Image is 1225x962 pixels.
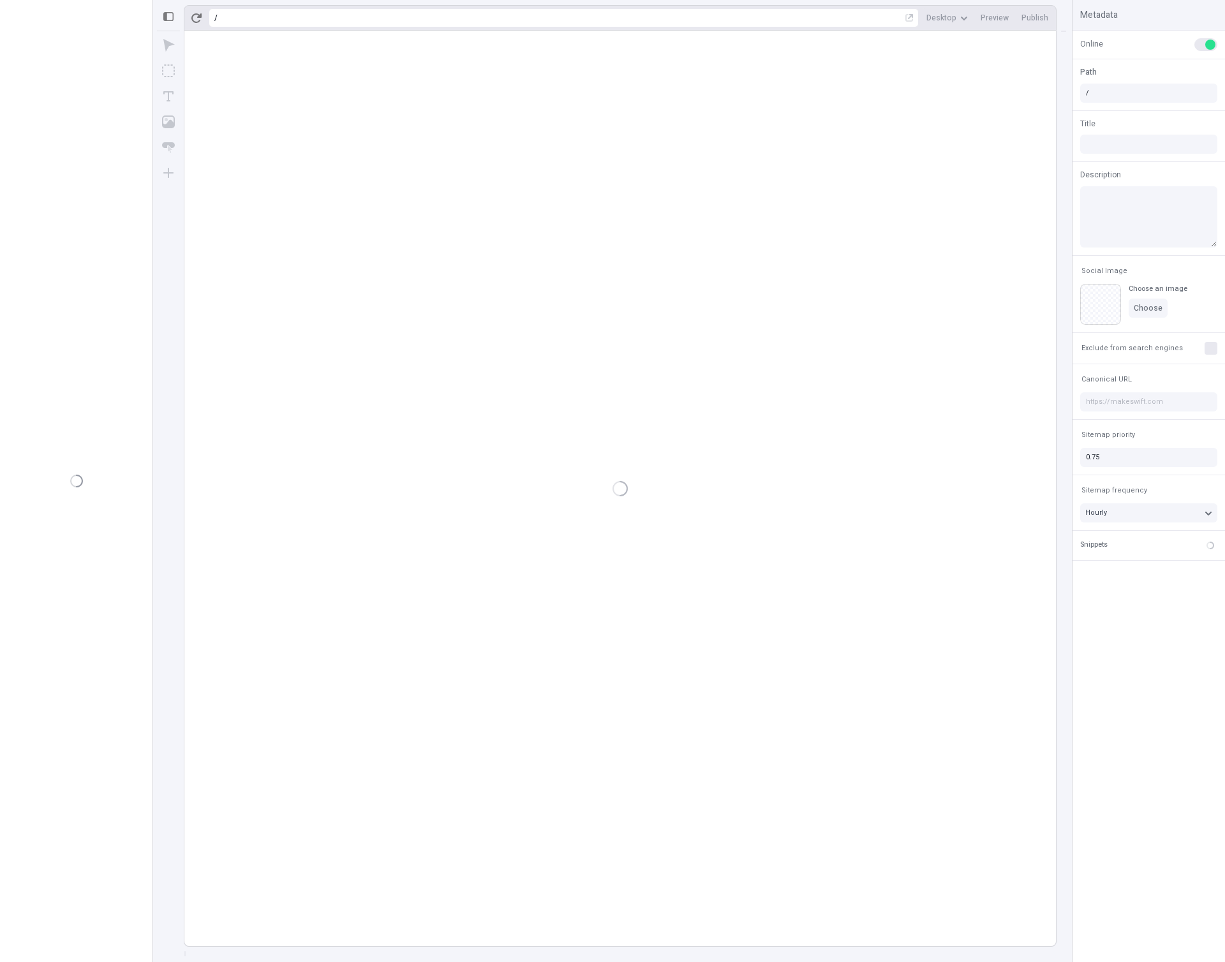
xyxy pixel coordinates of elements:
[921,8,973,27] button: Desktop
[926,13,956,23] span: Desktop
[1079,372,1134,387] button: Canonical URL
[1080,38,1103,50] span: Online
[1079,341,1185,356] button: Exclude from search engines
[157,85,180,108] button: Text
[1085,507,1107,518] span: Hourly
[1080,118,1095,129] span: Title
[1079,263,1130,279] button: Social Image
[976,8,1014,27] button: Preview
[1080,392,1217,411] input: https://makeswift.com
[1081,374,1132,384] span: Canonical URL
[1081,485,1147,495] span: Sitemap frequency
[1080,540,1108,551] div: Snippets
[1079,427,1138,443] button: Sitemap priority
[981,13,1009,23] span: Preview
[1080,66,1097,78] span: Path
[157,59,180,82] button: Box
[1080,503,1217,522] button: Hourly
[1080,169,1121,181] span: Description
[1081,430,1135,440] span: Sitemap priority
[1134,303,1162,313] span: Choose
[1021,13,1048,23] span: Publish
[1081,266,1127,276] span: Social Image
[1016,8,1053,27] button: Publish
[214,13,218,23] div: /
[157,110,180,133] button: Image
[1129,299,1168,318] button: Choose
[1129,284,1187,293] div: Choose an image
[157,136,180,159] button: Button
[1079,483,1150,498] button: Sitemap frequency
[1081,343,1183,353] span: Exclude from search engines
